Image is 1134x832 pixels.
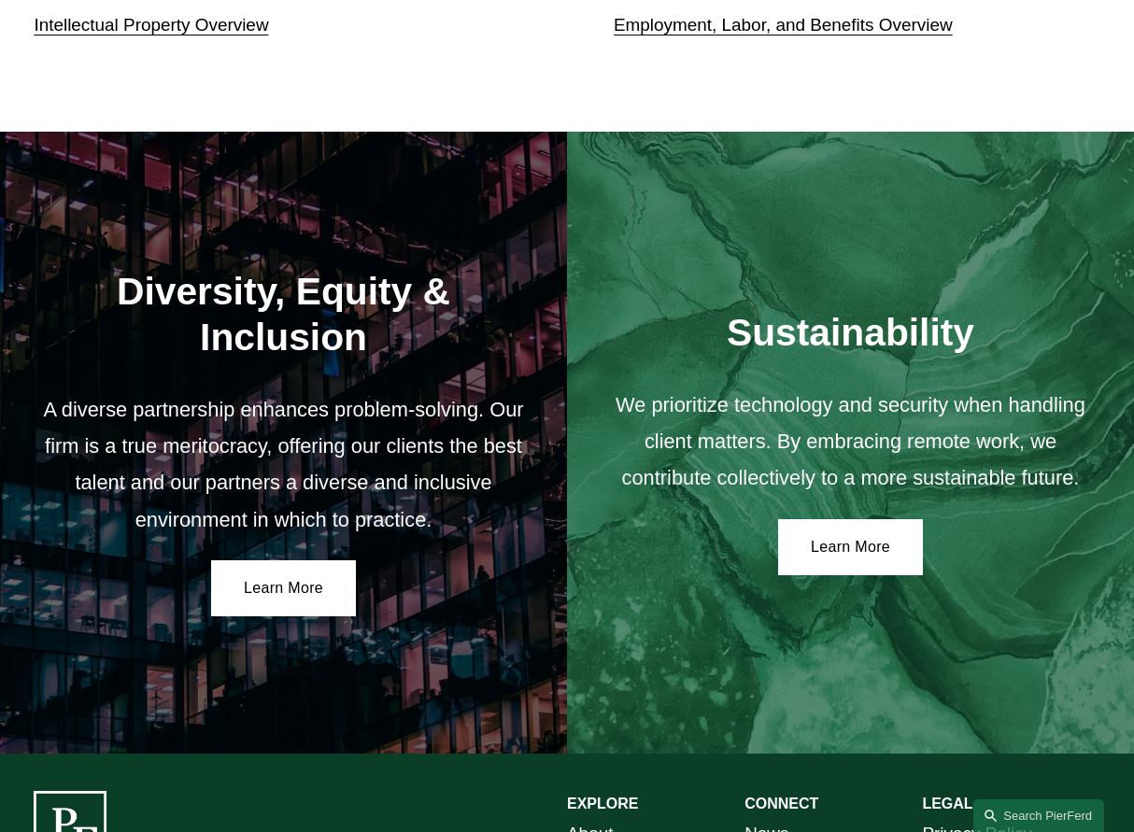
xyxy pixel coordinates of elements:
strong: LEGAL [922,796,972,811]
a: Search this site [973,799,1104,832]
strong: EXPLORE [567,796,638,811]
a: Intellectual Property Overview [34,15,268,35]
h2: Diversity, Equity & Inclusion [34,269,532,361]
a: Learn More [211,560,356,616]
a: Learn More [778,519,923,575]
a: Employment, Labor, and Benefits Overview [614,15,953,35]
h2: Sustainability [601,310,1099,356]
p: A diverse partnership enhances problem-solving. Our firm is a true meritocracy, offering our clie... [34,391,532,538]
strong: CONNECT [744,796,818,811]
p: We prioritize technology and security when handling client matters. By embracing remote work, we ... [601,387,1099,497]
